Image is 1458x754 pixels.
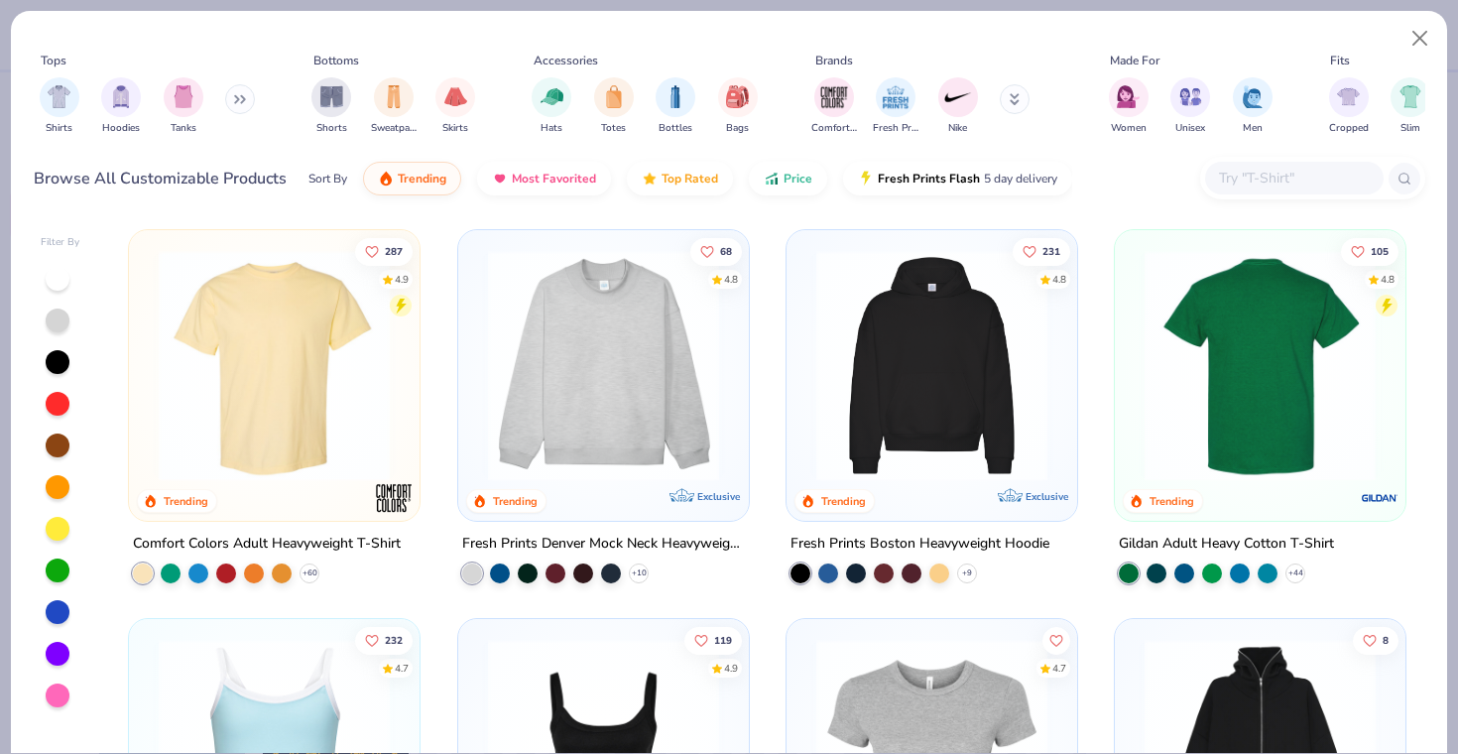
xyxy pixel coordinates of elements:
button: Like [355,237,413,265]
img: Shirts Image [48,85,70,108]
div: Sort By [308,170,347,188]
span: Bottles [659,121,692,136]
span: Trending [398,171,446,187]
button: filter button [435,77,475,136]
span: Comfort Colors [811,121,857,136]
div: 4.8 [1052,272,1066,287]
span: Top Rated [662,171,718,187]
button: Like [1042,627,1070,655]
input: Try "T-Shirt" [1217,167,1370,189]
button: Like [689,237,741,265]
button: filter button [532,77,571,136]
div: Comfort Colors Adult Heavyweight T-Shirt [133,532,401,557]
div: filter for Women [1109,77,1149,136]
button: Price [749,162,827,195]
img: Bags Image [726,85,748,108]
span: Slim [1400,121,1420,136]
span: Exclusive [697,490,740,503]
img: Gildan logo [1360,478,1399,518]
img: Slim Image [1399,85,1421,108]
div: Fresh Prints Boston Heavyweight Hoodie [790,532,1049,557]
div: Fresh Prints Denver Mock Neck Heavyweight Sweatshirt [462,532,745,557]
span: Totes [601,121,626,136]
div: Made For [1110,52,1159,69]
button: Most Favorited [477,162,611,195]
div: 4.8 [723,272,737,287]
button: filter button [873,77,918,136]
span: 231 [1042,246,1060,256]
button: filter button [1391,77,1430,136]
div: Filter By [41,235,80,250]
span: 105 [1371,246,1389,256]
div: filter for Totes [594,77,634,136]
div: filter for Comfort Colors [811,77,857,136]
div: filter for Hoodies [101,77,141,136]
button: Trending [363,162,461,195]
div: filter for Skirts [435,77,475,136]
div: Fits [1330,52,1350,69]
div: filter for Tanks [164,77,203,136]
span: Sweatpants [371,121,417,136]
span: Cropped [1329,121,1369,136]
span: + 60 [303,567,317,579]
img: Bottles Image [665,85,686,108]
img: Skirts Image [444,85,467,108]
button: filter button [164,77,203,136]
button: Like [1341,237,1398,265]
img: TopRated.gif [642,171,658,187]
div: filter for Slim [1391,77,1430,136]
img: c7959168-479a-4259-8c5e-120e54807d6b [1135,250,1386,481]
img: d4a37e75-5f2b-4aef-9a6e-23330c63bbc0 [1057,250,1308,481]
span: Women [1111,121,1147,136]
div: 4.9 [723,662,737,677]
div: Bottoms [313,52,359,69]
button: filter button [811,77,857,136]
button: filter button [311,77,351,136]
div: filter for Sweatpants [371,77,417,136]
div: filter for Nike [938,77,978,136]
img: most_fav.gif [492,171,508,187]
button: Like [683,627,741,655]
img: flash.gif [858,171,874,187]
span: 5 day delivery [984,168,1057,190]
button: filter button [40,77,79,136]
span: Fresh Prints [873,121,918,136]
img: Hoodies Image [110,85,132,108]
img: Women Image [1117,85,1140,108]
button: filter button [1329,77,1369,136]
span: Unisex [1175,121,1205,136]
img: Comfort Colors Image [819,82,849,112]
div: filter for Fresh Prints [873,77,918,136]
img: f5d85501-0dbb-4ee4-b115-c08fa3845d83 [478,250,729,481]
button: Like [1013,237,1070,265]
button: Like [355,627,413,655]
button: filter button [656,77,695,136]
span: 119 [713,636,731,646]
div: Accessories [534,52,598,69]
div: filter for Bags [718,77,758,136]
div: 4.7 [1052,662,1066,677]
img: Sweatpants Image [383,85,405,108]
span: Hoodies [102,121,140,136]
button: filter button [718,77,758,136]
span: Men [1243,121,1263,136]
span: Price [784,171,812,187]
button: filter button [371,77,417,136]
span: Shirts [46,121,72,136]
img: Nike Image [943,82,973,112]
span: 232 [385,636,403,646]
div: 4.8 [1381,272,1395,287]
span: Fresh Prints Flash [878,171,980,187]
div: Browse All Customizable Products [34,167,287,190]
div: filter for Men [1233,77,1273,136]
div: filter for Bottles [656,77,695,136]
button: Like [1353,627,1398,655]
img: Tanks Image [173,85,194,108]
button: filter button [1109,77,1149,136]
div: filter for Cropped [1329,77,1369,136]
span: + 9 [962,567,972,579]
img: Fresh Prints Image [881,82,911,112]
img: a90f7c54-8796-4cb2-9d6e-4e9644cfe0fe [729,250,980,481]
span: 8 [1383,636,1389,646]
span: Nike [948,121,967,136]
